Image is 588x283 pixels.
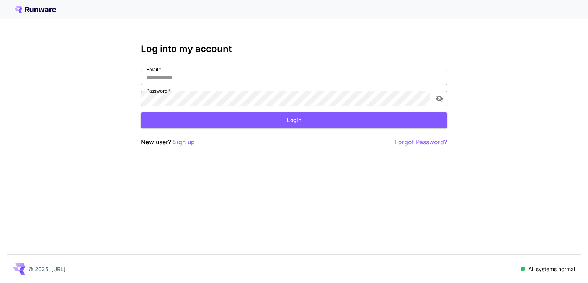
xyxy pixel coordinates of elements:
[433,92,446,106] button: toggle password visibility
[395,137,447,147] button: Forgot Password?
[141,137,195,147] p: New user?
[146,88,171,94] label: Password
[173,137,195,147] button: Sign up
[146,66,161,73] label: Email
[528,265,575,273] p: All systems normal
[141,44,447,54] h3: Log into my account
[141,112,447,128] button: Login
[28,265,65,273] p: © 2025, [URL]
